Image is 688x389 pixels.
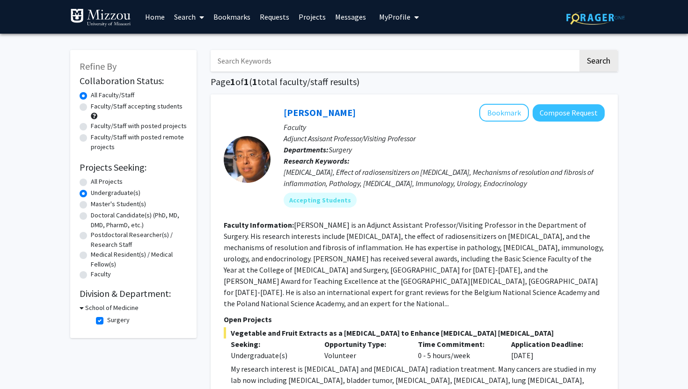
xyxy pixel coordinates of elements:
[107,315,130,325] label: Surgery
[231,350,310,361] div: Undergraduate(s)
[169,0,209,33] a: Search
[284,133,605,144] p: Adjunct Assisant Professor/Visiting Professor
[91,230,187,250] label: Postdoctoral Researcher(s) / Research Staff
[91,177,123,187] label: All Projects
[91,269,111,279] label: Faculty
[255,0,294,33] a: Requests
[224,220,294,230] b: Faculty Information:
[209,0,255,33] a: Bookmarks
[252,76,257,87] span: 1
[284,193,357,208] mat-chip: Accepting Students
[70,8,131,27] img: University of Missouri Logo
[80,288,187,299] h2: Division & Department:
[91,210,187,230] label: Doctoral Candidate(s) (PhD, MD, DMD, PharmD, etc.)
[224,327,605,339] span: Vegetable and Fruit Extracts as a [MEDICAL_DATA] to Enhance [MEDICAL_DATA] [MEDICAL_DATA]
[379,12,410,22] span: My Profile
[91,121,187,131] label: Faculty/Staff with posted projects
[91,199,146,209] label: Master's Student(s)
[244,76,249,87] span: 1
[284,156,350,166] b: Research Keywords:
[7,347,40,382] iframe: Chat
[140,0,169,33] a: Home
[230,76,235,87] span: 1
[85,303,139,313] h3: School of Medicine
[80,162,187,173] h2: Projects Seeking:
[329,145,352,154] span: Surgery
[330,0,371,33] a: Messages
[284,145,329,154] b: Departments:
[284,166,605,189] div: [MEDICAL_DATA], Effect of radiosensitizers on [MEDICAL_DATA], Mechanisms of resolution and fibros...
[231,339,310,350] p: Seeking:
[91,132,187,152] label: Faculty/Staff with posted remote projects
[284,122,605,133] p: Faculty
[294,0,330,33] a: Projects
[418,339,498,350] p: Time Commitment:
[411,339,505,361] div: 0 - 5 hours/week
[566,10,625,25] img: ForagerOne Logo
[91,101,183,111] label: Faculty/Staff accepting students
[511,339,591,350] p: Application Deadline:
[211,76,618,87] h1: Page of ( total faculty/staff results)
[284,107,356,118] a: [PERSON_NAME]
[579,50,618,72] button: Search
[324,339,404,350] p: Opportunity Type:
[224,220,604,308] fg-read-more: [PERSON_NAME] is an Adjunct Assistant Professor/Visiting Professor in the Department of Surgery. ...
[91,90,134,100] label: All Faculty/Staff
[504,339,598,361] div: [DATE]
[533,104,605,122] button: Compose Request to Yujiang Fang
[91,188,140,198] label: Undergraduate(s)
[80,60,117,72] span: Refine By
[91,250,187,269] label: Medical Resident(s) / Medical Fellow(s)
[317,339,411,361] div: Volunteer
[224,314,605,325] p: Open Projects
[211,50,578,72] input: Search Keywords
[479,104,529,122] button: Add Yujiang Fang to Bookmarks
[80,75,187,86] h2: Collaboration Status:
